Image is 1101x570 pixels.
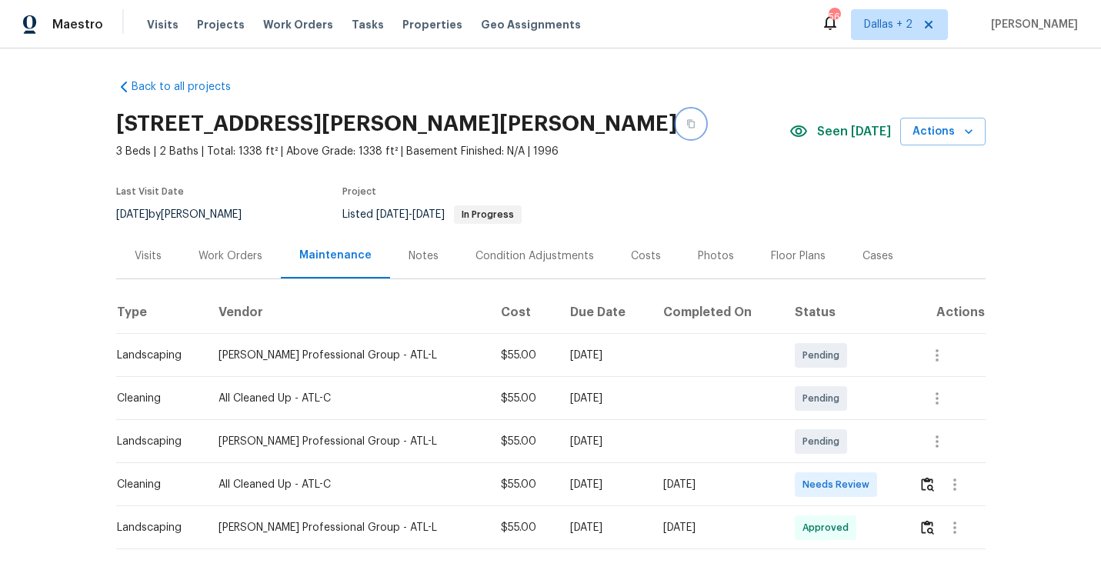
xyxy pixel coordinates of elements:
div: All Cleaned Up - ATL-C [219,391,476,406]
div: [PERSON_NAME] Professional Group - ATL-L [219,520,476,535]
span: Properties [402,17,462,32]
th: Due Date [558,291,651,334]
img: Review Icon [921,520,934,535]
span: Work Orders [263,17,333,32]
h2: [STREET_ADDRESS][PERSON_NAME][PERSON_NAME] [116,116,677,132]
span: 3 Beds | 2 Baths | Total: 1338 ft² | Above Grade: 1338 ft² | Basement Finished: N/A | 1996 [116,144,789,159]
span: Pending [802,391,846,406]
div: Condition Adjustments [475,248,594,264]
div: [DATE] [570,477,639,492]
div: $55.00 [501,477,546,492]
button: Review Icon [919,509,936,546]
span: Last Visit Date [116,187,184,196]
div: Maintenance [299,248,372,263]
span: Dallas + 2 [864,17,912,32]
button: Copy Address [677,110,705,138]
span: Approved [802,520,855,535]
div: Photos [698,248,734,264]
th: Actions [906,291,985,334]
div: Notes [409,248,439,264]
div: Cases [862,248,893,264]
div: Cleaning [117,391,194,406]
div: [DATE] [570,348,639,363]
th: Vendor [206,291,489,334]
div: All Cleaned Up - ATL-C [219,477,476,492]
div: $55.00 [501,391,546,406]
span: [DATE] [116,209,148,220]
div: [PERSON_NAME] Professional Group - ATL-L [219,348,476,363]
div: Cleaning [117,477,194,492]
div: [DATE] [570,434,639,449]
span: Seen [DATE] [817,124,891,139]
img: Review Icon [921,477,934,492]
div: 56 [829,9,839,25]
span: Project [342,187,376,196]
div: $55.00 [501,434,546,449]
span: [PERSON_NAME] [985,17,1078,32]
div: [DATE] [663,477,770,492]
span: Actions [912,122,973,142]
div: Visits [135,248,162,264]
button: Review Icon [919,466,936,503]
a: Back to all projects [116,79,264,95]
span: In Progress [455,210,520,219]
div: [PERSON_NAME] Professional Group - ATL-L [219,434,476,449]
th: Cost [489,291,559,334]
span: Geo Assignments [481,17,581,32]
span: Pending [802,348,846,363]
span: Needs Review [802,477,876,492]
span: Pending [802,434,846,449]
div: $55.00 [501,348,546,363]
div: Landscaping [117,348,194,363]
span: [DATE] [412,209,445,220]
button: Actions [900,118,986,146]
div: [DATE] [663,520,770,535]
span: Listed [342,209,522,220]
th: Completed On [651,291,782,334]
span: Maestro [52,17,103,32]
div: $55.00 [501,520,546,535]
span: Projects [197,17,245,32]
div: Work Orders [199,248,262,264]
th: Status [782,291,906,334]
span: Tasks [352,19,384,30]
div: Landscaping [117,520,194,535]
div: Landscaping [117,434,194,449]
div: Costs [631,248,661,264]
div: [DATE] [570,391,639,406]
div: by [PERSON_NAME] [116,205,260,224]
div: Floor Plans [771,248,826,264]
span: Visits [147,17,178,32]
div: [DATE] [570,520,639,535]
span: [DATE] [376,209,409,220]
span: - [376,209,445,220]
th: Type [116,291,206,334]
